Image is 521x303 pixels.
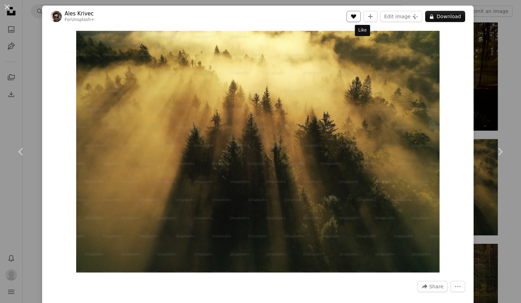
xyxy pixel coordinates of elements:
img: Go to Ales Krivec's profile [51,11,62,22]
a: Next [479,118,521,185]
button: Download [425,11,465,22]
button: Add to Collection [363,11,377,22]
div: For [65,17,94,23]
span: Share [429,281,443,292]
button: Zoom in on this image [76,31,440,273]
img: a forest of trees [76,31,440,273]
button: Like [347,11,361,22]
a: Ales Krivec [65,10,94,17]
button: Share this image [417,281,448,292]
div: Like [355,25,370,36]
a: Unsplash+ [71,17,94,22]
button: Edit image [380,11,422,22]
button: More Actions [450,281,465,292]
